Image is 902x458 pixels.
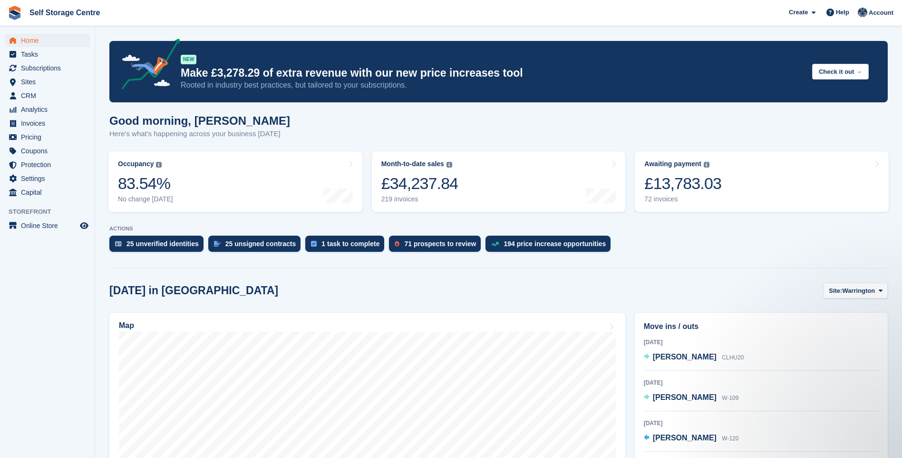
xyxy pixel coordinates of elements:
img: contract_signature_icon-13c848040528278c33f63329250d36e43548de30e8caae1d1a13099fd9432cc5.svg [214,241,221,247]
span: Subscriptions [21,61,78,75]
span: Settings [21,172,78,185]
span: CRM [21,89,78,102]
div: £34,237.84 [381,174,458,193]
span: W-109 [722,395,738,401]
span: Create [789,8,808,17]
span: Home [21,34,78,47]
h2: Map [119,321,134,330]
a: menu [5,89,90,102]
p: Rooted in industry best practices, but tailored to your subscriptions. [181,80,805,90]
button: Site: Warrington [824,283,888,299]
div: NEW [181,55,196,64]
h2: [DATE] in [GEOGRAPHIC_DATA] [109,284,278,297]
a: Self Storage Centre [26,5,104,20]
div: 25 unverified identities [126,240,199,248]
h2: Move ins / outs [644,321,879,332]
img: stora-icon-8386f47178a22dfd0bd8f6a31ec36ba5ce8667c1dd55bd0f319d3a0aa187defe.svg [8,6,22,20]
div: 25 unsigned contracts [225,240,296,248]
a: menu [5,117,90,130]
a: menu [5,144,90,158]
a: menu [5,219,90,232]
h1: Good morning, [PERSON_NAME] [109,114,290,127]
div: [DATE] [644,419,879,428]
span: CLHU20 [722,354,744,361]
span: Capital [21,186,78,199]
a: menu [5,172,90,185]
span: Invoices [21,117,78,130]
a: menu [5,130,90,144]
a: menu [5,34,90,47]
span: Help [836,8,849,17]
span: Tasks [21,48,78,61]
div: No change [DATE] [118,195,173,203]
img: icon-info-grey-7440780725fd019a000dd9b08b2336e03edf1995a4989e88bcd33f0948082b44.svg [446,162,452,168]
a: [PERSON_NAME] W-109 [644,392,739,404]
div: 72 invoices [644,195,721,203]
span: Storefront [9,207,95,217]
span: Analytics [21,103,78,116]
span: Online Store [21,219,78,232]
a: menu [5,61,90,75]
a: 25 unverified identities [109,236,208,257]
div: 1 task to complete [321,240,379,248]
span: [PERSON_NAME] [653,393,717,401]
span: Warrington [842,286,875,296]
a: 194 price increase opportunities [485,236,615,257]
div: 83.54% [118,174,173,193]
div: Awaiting payment [644,160,701,168]
div: Occupancy [118,160,154,168]
img: verify_identity-adf6edd0f0f0b5bbfe63781bf79b02c33cf7c696d77639b501bdc392416b5a36.svg [115,241,122,247]
div: [DATE] [644,338,879,347]
a: [PERSON_NAME] W-120 [644,432,739,445]
span: W-120 [722,435,738,442]
div: 219 invoices [381,195,458,203]
a: [PERSON_NAME] CLHU20 [644,351,744,364]
a: menu [5,186,90,199]
div: 194 price increase opportunities [504,240,606,248]
span: Pricing [21,130,78,144]
a: 71 prospects to review [389,236,485,257]
a: Awaiting payment £13,783.03 72 invoices [635,151,889,212]
span: Site: [829,286,842,296]
div: 71 prospects to review [404,240,476,248]
a: Occupancy 83.54% No change [DATE] [108,151,362,212]
img: Clair Cole [858,8,867,17]
span: [PERSON_NAME] [653,353,717,361]
a: Preview store [78,220,90,231]
a: menu [5,158,90,171]
a: menu [5,48,90,61]
img: icon-info-grey-7440780725fd019a000dd9b08b2336e03edf1995a4989e88bcd33f0948082b44.svg [704,162,709,168]
span: Sites [21,75,78,89]
a: 25 unsigned contracts [208,236,306,257]
a: 1 task to complete [305,236,389,257]
div: [DATE] [644,378,879,387]
p: Here's what's happening across your business [DATE] [109,129,290,139]
div: Month-to-date sales [381,160,444,168]
img: price-adjustments-announcement-icon-8257ccfd72463d97f412b2fc003d46551f7dbcb40ab6d574587a9cd5c0d94... [114,39,180,93]
span: Coupons [21,144,78,158]
img: price_increase_opportunities-93ffe204e8149a01c8c9dc8f82e8f89637d9d84a8eef4429ea346261dce0b2c0.svg [491,242,499,246]
button: Check it out → [812,64,869,80]
a: menu [5,75,90,89]
span: [PERSON_NAME] [653,434,717,442]
span: Account [869,8,893,18]
p: ACTIONS [109,226,888,232]
img: task-75834270c22a3079a89374b754ae025e5fb1db73e45f91037f5363f120a921f8.svg [311,241,317,247]
p: Make £3,278.29 of extra revenue with our new price increases tool [181,66,805,80]
a: menu [5,103,90,116]
div: £13,783.03 [644,174,721,193]
a: Month-to-date sales £34,237.84 219 invoices [372,151,626,212]
span: Protection [21,158,78,171]
img: icon-info-grey-7440780725fd019a000dd9b08b2336e03edf1995a4989e88bcd33f0948082b44.svg [156,162,162,168]
img: prospect-51fa495bee0391a8d652442698ab0144808aea92771e9ea1ae160a38d050c398.svg [395,241,399,247]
